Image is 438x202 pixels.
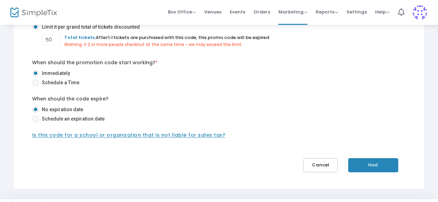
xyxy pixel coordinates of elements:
span: Limit it per grand total of tickets discounted [39,23,140,31]
span: 50 [107,34,114,41]
label: When should the code expire? [32,95,108,103]
span: Immediately [39,70,70,77]
span: Venues [204,3,221,21]
span: Reports [316,9,338,15]
span: Help [375,9,390,15]
span: Events [230,3,245,21]
button: Next [348,158,398,172]
span: Total tickets. [64,34,96,41]
button: Cancel [303,158,338,172]
span: Is this code for a school or organization that is not liable for sales tax? [32,132,226,138]
span: Box Office [168,9,196,15]
span: No expiration date [39,106,83,113]
label: When should the promotion code start working? [32,59,158,66]
span: Settings [346,3,367,21]
span: Orders [254,3,270,21]
span: After tickets are purchased with this code, this promo code will be expired [64,34,269,41]
span: Schedule a Time [39,79,79,86]
span: Marketing [278,9,307,15]
span: Warning: if 2 or more people checkout at the same time - we may exceed the limit. [64,41,242,47]
span: Schedule an expiration date [39,115,105,123]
